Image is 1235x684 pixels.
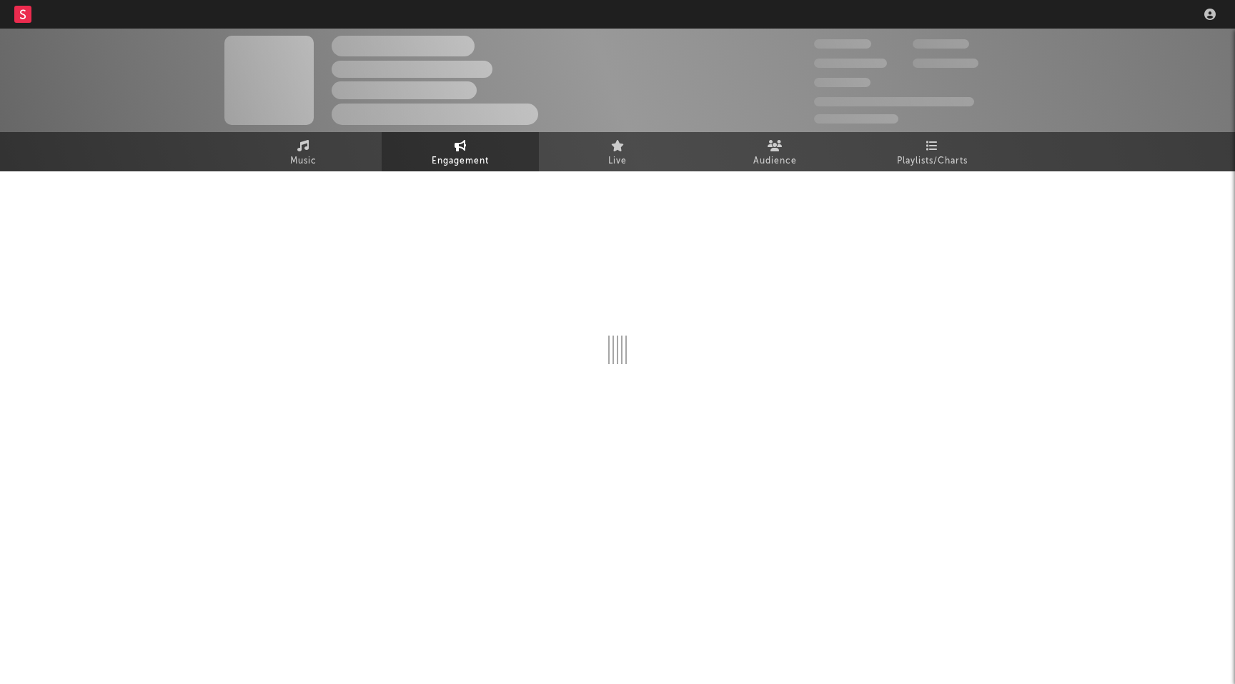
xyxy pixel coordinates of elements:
[814,78,871,87] span: 100,000
[913,59,978,68] span: 1,000,000
[814,59,887,68] span: 50,000,000
[814,97,974,106] span: 50,000,000 Monthly Listeners
[696,132,853,171] a: Audience
[608,153,627,170] span: Live
[897,153,968,170] span: Playlists/Charts
[539,132,696,171] a: Live
[432,153,489,170] span: Engagement
[814,39,871,49] span: 300,000
[814,114,898,124] span: Jump Score: 85.0
[224,132,382,171] a: Music
[913,39,969,49] span: 100,000
[382,132,539,171] a: Engagement
[753,153,797,170] span: Audience
[853,132,1011,171] a: Playlists/Charts
[290,153,317,170] span: Music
